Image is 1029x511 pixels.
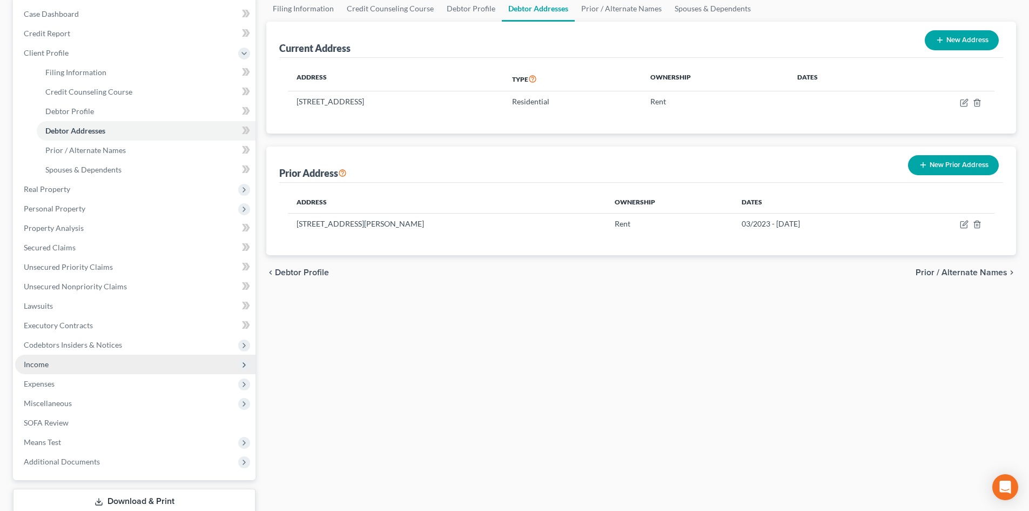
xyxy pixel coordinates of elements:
[24,340,122,349] span: Codebtors Insiders & Notices
[279,167,347,180] div: Prior Address
[275,268,329,277] span: Debtor Profile
[266,268,329,277] button: chevron_left Debtor Profile
[733,191,899,213] th: Dates
[288,213,606,234] td: [STREET_ADDRESS][PERSON_NAME]
[24,379,55,388] span: Expenses
[37,121,255,141] a: Debtor Addresses
[15,24,255,43] a: Credit Report
[24,223,84,233] span: Property Analysis
[37,82,255,102] a: Credit Counseling Course
[24,457,100,466] span: Additional Documents
[24,282,127,291] span: Unsecured Nonpriority Claims
[24,360,49,369] span: Income
[24,262,113,271] span: Unsecured Priority Claims
[606,213,733,234] td: Rent
[45,87,132,96] span: Credit Counseling Course
[992,474,1018,500] div: Open Intercom Messenger
[15,296,255,316] a: Lawsuits
[45,165,122,174] span: Spouses & Dependents
[916,268,1007,277] span: Prior / Alternate Names
[925,30,999,50] button: New Address
[37,141,255,160] a: Prior / Alternate Names
[24,321,93,330] span: Executory Contracts
[24,399,72,408] span: Miscellaneous
[24,243,76,252] span: Secured Claims
[503,67,642,91] th: Type
[15,316,255,335] a: Executory Contracts
[24,418,69,427] span: SOFA Review
[789,67,885,91] th: Dates
[733,213,899,234] td: 03/2023 - [DATE]
[15,238,255,257] a: Secured Claims
[24,184,70,194] span: Real Property
[908,155,999,175] button: New Prior Address
[279,42,351,55] div: Current Address
[266,268,275,277] i: chevron_left
[45,145,126,155] span: Prior / Alternate Names
[15,4,255,24] a: Case Dashboard
[606,191,733,213] th: Ownership
[1007,268,1016,277] i: chevron_right
[288,67,503,91] th: Address
[45,126,105,135] span: Debtor Addresses
[24,29,70,38] span: Credit Report
[24,437,61,447] span: Means Test
[24,9,79,18] span: Case Dashboard
[642,91,789,112] td: Rent
[15,413,255,433] a: SOFA Review
[642,67,789,91] th: Ownership
[45,107,94,116] span: Debtor Profile
[24,48,69,57] span: Client Profile
[288,91,503,112] td: [STREET_ADDRESS]
[37,102,255,121] a: Debtor Profile
[15,257,255,277] a: Unsecured Priority Claims
[503,91,642,112] td: Residential
[45,68,106,77] span: Filing Information
[24,204,85,213] span: Personal Property
[37,63,255,82] a: Filing Information
[916,268,1016,277] button: Prior / Alternate Names chevron_right
[15,218,255,238] a: Property Analysis
[37,160,255,180] a: Spouses & Dependents
[24,301,53,310] span: Lawsuits
[288,191,606,213] th: Address
[15,277,255,296] a: Unsecured Nonpriority Claims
